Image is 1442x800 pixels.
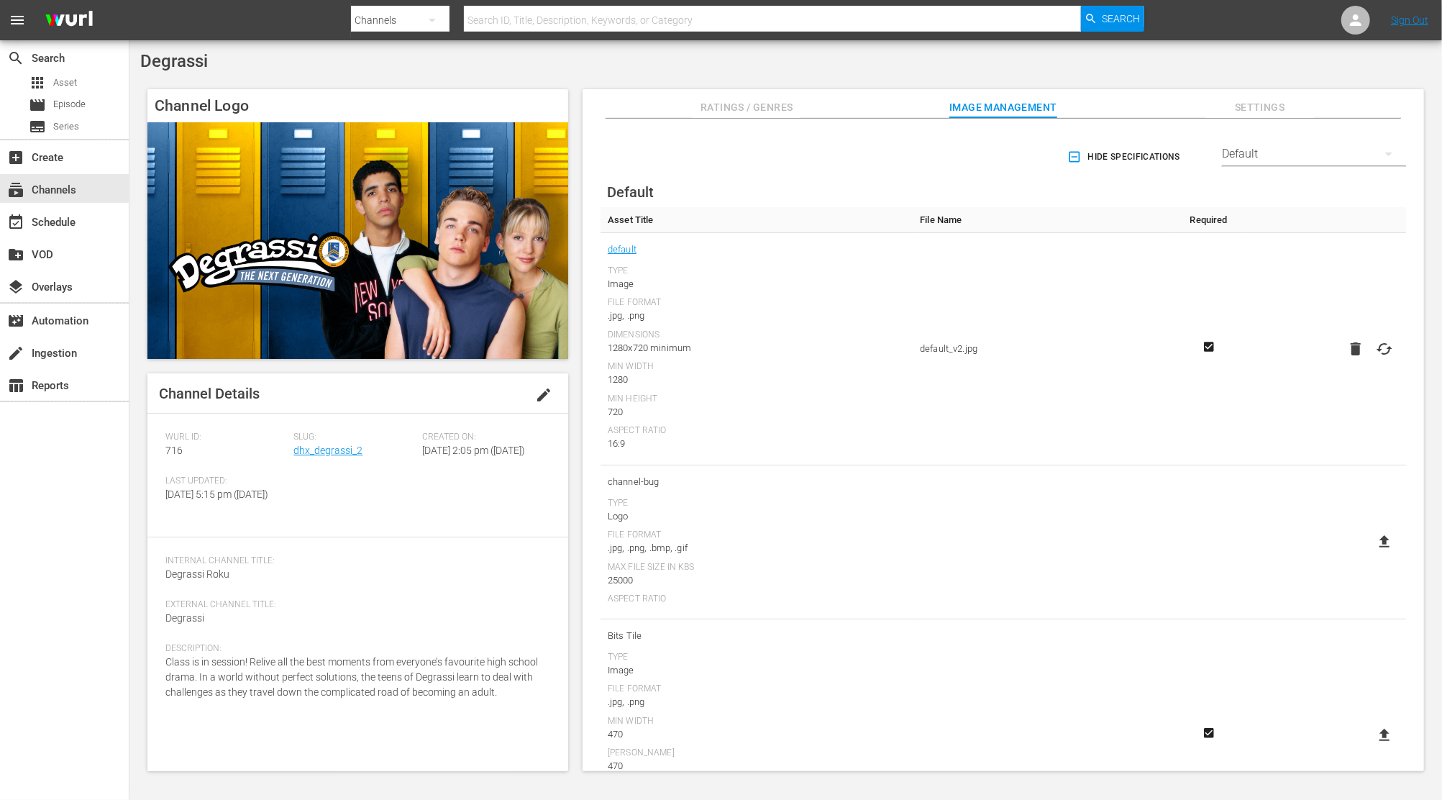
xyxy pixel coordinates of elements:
[140,51,208,71] span: Degrassi
[608,652,905,663] div: Type
[165,568,229,580] span: Degrassi Roku
[608,747,905,759] div: [PERSON_NAME]
[913,207,1176,233] th: File Name
[293,445,362,456] a: dhx_degrassi_2
[7,214,24,231] span: Schedule
[608,759,905,773] div: 470
[147,89,568,122] h4: Channel Logo
[1200,340,1218,353] svg: Required
[165,612,204,624] span: Degrassi
[53,76,77,90] span: Asset
[7,181,24,199] span: Channels
[608,498,905,509] div: Type
[608,541,905,555] div: .jpg, .png, .bmp, .gif
[9,12,26,29] span: menu
[1102,6,1140,32] span: Search
[693,99,800,117] span: Ratings / Genres
[608,573,905,588] div: 25000
[7,345,24,362] span: Ingestion
[7,377,24,394] span: Reports
[608,277,905,291] div: Image
[608,394,905,405] div: Min Height
[949,99,1057,117] span: Image Management
[608,373,905,387] div: 1280
[1206,99,1314,117] span: Settings
[422,432,543,443] span: Created On:
[608,297,905,309] div: File Format
[29,74,46,91] span: Asset
[1391,14,1428,26] a: Sign Out
[913,233,1176,465] td: default_v2.jpg
[608,240,636,259] a: default
[7,50,24,67] span: Search
[608,265,905,277] div: Type
[165,656,538,698] span: Class is in session! Relive all the best moments from everyone’s favourite high school drama. In ...
[608,529,905,541] div: File Format
[1222,134,1406,174] div: Default
[1176,207,1241,233] th: Required
[165,445,183,456] span: 716
[1081,6,1144,32] button: Search
[608,473,905,491] span: channel-bug
[165,643,543,655] span: Description:
[535,386,552,404] span: edit
[7,246,24,263] span: VOD
[608,329,905,341] div: Dimensions
[147,122,568,359] img: Degrassi
[422,445,525,456] span: [DATE] 2:05 pm ([DATE])
[53,97,86,112] span: Episode
[608,663,905,678] div: Image
[608,716,905,727] div: Min Width
[1064,137,1186,177] button: Hide Specifications
[165,488,268,500] span: [DATE] 5:15 pm ([DATE])
[29,96,46,114] span: Episode
[165,432,286,443] span: Wurl ID:
[165,476,286,487] span: Last Updated:
[608,562,905,573] div: Max File Size In Kbs
[608,309,905,323] div: .jpg, .png
[607,183,654,201] span: Default
[7,149,24,166] span: Create
[159,385,260,402] span: Channel Details
[293,432,414,443] span: Slug:
[608,727,905,742] div: 470
[608,405,905,419] div: 720
[608,361,905,373] div: Min Width
[608,341,905,355] div: 1280x720 minimum
[29,118,46,135] span: Series
[608,594,905,605] div: Aspect Ratio
[35,4,104,37] img: ans4CAIJ8jUAAAAAAAAAAAAAAAAAAAAAAAAgQb4GAAAAAAAAAAAAAAAAAAAAAAAAJMjXAAAAAAAAAAAAAAAAAAAAAAAAgAT5G...
[526,378,561,412] button: edit
[53,119,79,134] span: Series
[7,312,24,329] span: Automation
[608,627,905,645] span: Bits Tile
[601,207,913,233] th: Asset Title
[608,437,905,451] div: 16:9
[1070,150,1180,165] span: Hide Specifications
[1200,727,1218,740] svg: Required
[608,695,905,709] div: .jpg, .png
[608,509,905,524] div: Logo
[608,683,905,695] div: File Format
[165,555,543,567] span: Internal Channel Title:
[165,599,543,611] span: External Channel Title:
[7,278,24,296] span: Overlays
[608,425,905,437] div: Aspect Ratio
